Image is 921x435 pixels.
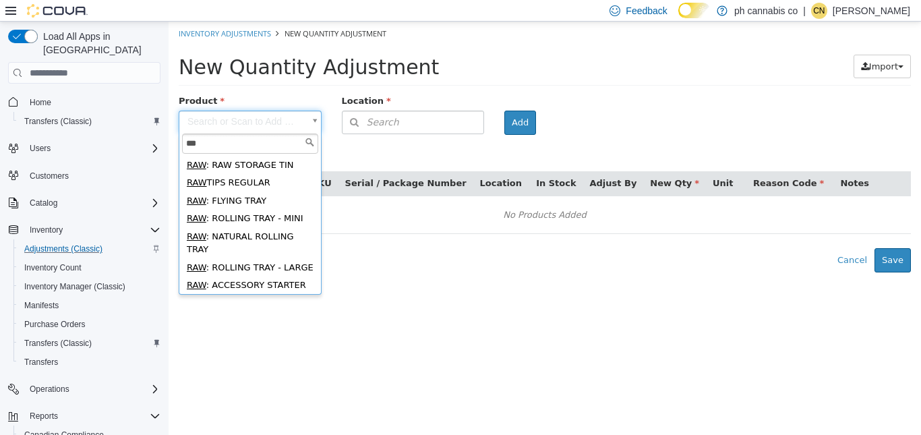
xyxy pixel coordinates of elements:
[19,241,108,257] a: Adjustments (Classic)
[813,3,825,19] span: CN
[18,138,38,148] span: RAW
[24,140,160,156] span: Users
[803,3,806,19] p: |
[13,152,150,171] div: TIPS REGULAR
[3,407,166,426] button: Reports
[30,411,58,422] span: Reports
[30,225,63,235] span: Inventory
[18,258,38,268] span: RAW
[3,194,166,212] button: Catalog
[24,338,92,349] span: Transfers (Classic)
[24,281,125,292] span: Inventory Manager (Classic)
[18,241,38,251] span: RAW
[24,300,59,311] span: Manifests
[19,297,64,314] a: Manifests
[13,206,150,237] div: : NATURAL ROLLING TRAY
[19,316,160,332] span: Purchase Orders
[24,195,63,211] button: Catalog
[13,112,166,131] button: Transfers (Classic)
[24,222,160,238] span: Inventory
[626,4,667,18] span: Feedback
[13,239,166,258] button: Adjustments (Classic)
[13,258,166,277] button: Inventory Count
[811,3,827,19] div: Chris Nuessler
[13,296,166,315] button: Manifests
[24,94,57,111] a: Home
[19,241,160,257] span: Adjustments (Classic)
[30,97,51,108] span: Home
[19,335,97,351] a: Transfers (Classic)
[24,408,160,424] span: Reports
[24,167,160,184] span: Customers
[19,260,87,276] a: Inventory Count
[13,237,150,256] div: : ROLLING TRAY - LARGE
[13,188,150,206] div: : ROLLING TRAY - MINI
[27,4,88,18] img: Cova
[833,3,910,19] p: [PERSON_NAME]
[30,198,57,208] span: Catalog
[24,381,160,397] span: Operations
[18,174,38,184] span: RAW
[13,334,166,353] button: Transfers (Classic)
[19,316,91,332] a: Purchase Orders
[19,279,131,295] a: Inventory Manager (Classic)
[19,113,97,129] a: Transfers (Classic)
[18,192,38,202] span: RAW
[24,222,68,238] button: Inventory
[13,171,150,189] div: : FLYING TRAY
[19,113,160,129] span: Transfers (Classic)
[38,30,160,57] span: Load All Apps in [GEOGRAPHIC_DATA]
[24,243,102,254] span: Adjustments (Classic)
[24,381,75,397] button: Operations
[13,353,166,372] button: Transfers
[24,195,160,211] span: Catalog
[734,3,798,19] p: ph cannabis co
[13,277,166,296] button: Inventory Manager (Classic)
[18,156,38,166] span: RAW
[24,168,74,184] a: Customers
[24,262,82,273] span: Inventory Count
[30,384,69,395] span: Operations
[13,315,166,334] button: Purchase Orders
[678,3,710,19] input: Dark Mode
[19,335,160,351] span: Transfers (Classic)
[19,279,160,295] span: Inventory Manager (Classic)
[3,380,166,399] button: Operations
[3,166,166,185] button: Customers
[24,140,56,156] button: Users
[24,408,63,424] button: Reports
[24,93,160,110] span: Home
[19,354,160,370] span: Transfers
[19,297,160,314] span: Manifests
[30,171,69,181] span: Customers
[18,210,38,220] span: RAW
[13,255,150,286] div: : ACCESSORY STARTER KIT
[3,92,166,111] button: Home
[19,260,160,276] span: Inventory Count
[24,357,58,368] span: Transfers
[24,116,92,127] span: Transfers (Classic)
[13,135,150,153] div: : RAW STORAGE TIN
[30,143,51,154] span: Users
[3,139,166,158] button: Users
[19,354,63,370] a: Transfers
[3,221,166,239] button: Inventory
[24,319,86,330] span: Purchase Orders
